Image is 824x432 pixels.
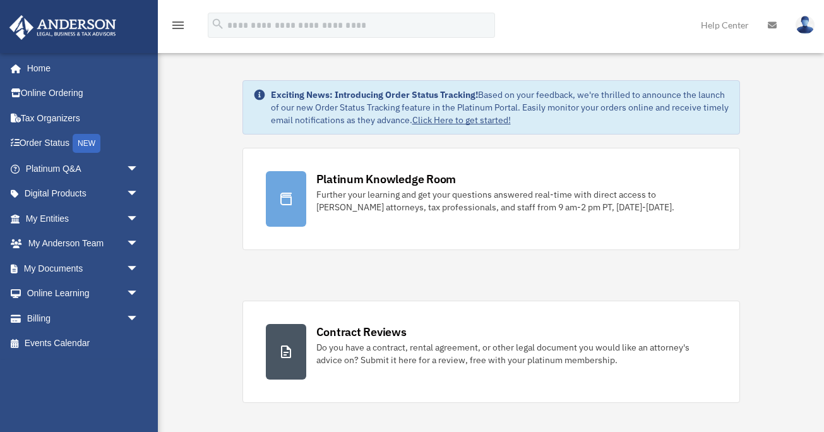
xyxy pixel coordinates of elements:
[9,281,158,306] a: Online Learningarrow_drop_down
[242,148,740,250] a: Platinum Knowledge Room Further your learning and get your questions answered real-time with dire...
[211,17,225,31] i: search
[126,206,152,232] span: arrow_drop_down
[9,81,158,106] a: Online Ordering
[126,306,152,332] span: arrow_drop_down
[242,301,740,403] a: Contract Reviews Do you have a contract, rental agreement, or other legal document you would like...
[73,134,100,153] div: NEW
[9,331,158,356] a: Events Calendar
[126,231,152,257] span: arrow_drop_down
[316,188,717,213] div: Further your learning and get your questions answered real-time with direct access to [PERSON_NAM...
[316,171,457,187] div: Platinum Knowledge Room
[126,156,152,182] span: arrow_drop_down
[126,281,152,307] span: arrow_drop_down
[9,206,158,231] a: My Entitiesarrow_drop_down
[170,18,186,33] i: menu
[9,306,158,331] a: Billingarrow_drop_down
[9,56,152,81] a: Home
[170,22,186,33] a: menu
[271,89,478,100] strong: Exciting News: Introducing Order Status Tracking!
[9,156,158,181] a: Platinum Q&Aarrow_drop_down
[316,324,407,340] div: Contract Reviews
[316,341,717,366] div: Do you have a contract, rental agreement, or other legal document you would like an attorney's ad...
[796,16,815,34] img: User Pic
[271,88,729,126] div: Based on your feedback, we're thrilled to announce the launch of our new Order Status Tracking fe...
[9,181,158,207] a: Digital Productsarrow_drop_down
[9,105,158,131] a: Tax Organizers
[126,181,152,207] span: arrow_drop_down
[412,114,511,126] a: Click Here to get started!
[9,131,158,157] a: Order StatusNEW
[126,256,152,282] span: arrow_drop_down
[6,15,120,40] img: Anderson Advisors Platinum Portal
[9,256,158,281] a: My Documentsarrow_drop_down
[9,231,158,256] a: My Anderson Teamarrow_drop_down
